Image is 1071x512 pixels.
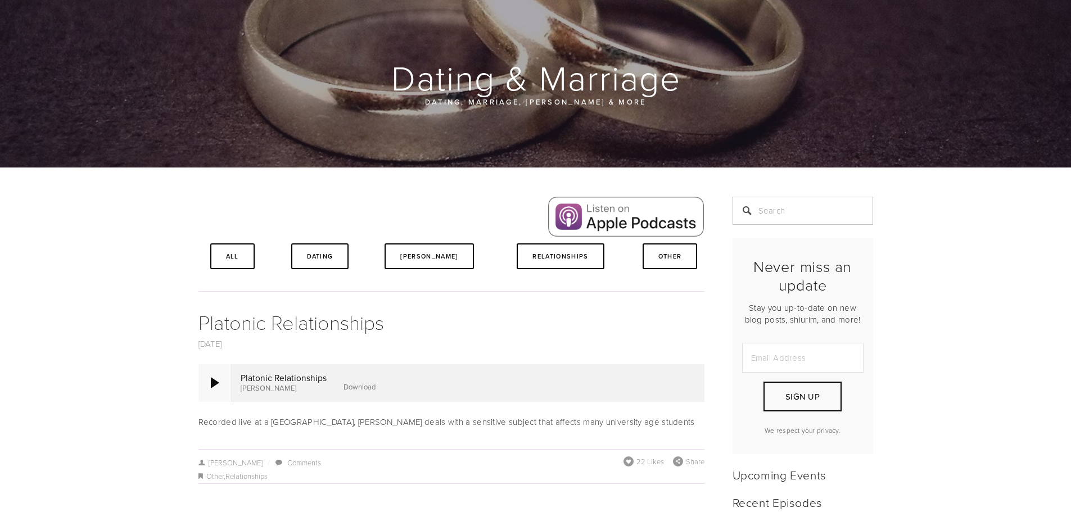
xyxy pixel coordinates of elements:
[385,243,473,269] a: [PERSON_NAME]
[673,456,704,466] div: Share
[198,308,384,336] a: Platonic Relationships
[291,243,349,269] a: Dating
[206,471,224,481] a: Other
[198,457,263,468] a: [PERSON_NAME]
[763,382,841,411] button: Sign Up
[225,471,268,481] a: Relationships
[198,470,704,483] div: ,
[733,197,873,225] input: Search
[742,302,864,325] p: Stay you up-to-date on new blog posts, shiurim, and more!
[210,243,255,269] a: All
[198,415,704,429] p: Recorded live at a [GEOGRAPHIC_DATA], [PERSON_NAME] deals with a sensitive subject that affects m...
[287,457,321,468] a: Comments
[266,96,806,108] p: Dating, Marriage, [PERSON_NAME] & More
[344,382,376,392] a: Download
[785,391,820,402] span: Sign Up
[643,243,698,269] a: Other
[198,338,222,350] a: [DATE]
[742,343,864,373] input: Email Address
[733,495,873,509] h2: Recent Episodes
[733,468,873,482] h2: Upcoming Events
[263,457,274,468] span: /
[517,243,604,269] a: Relationships
[198,60,874,96] h1: Dating & Marriage
[636,456,664,466] span: 22 Likes
[742,425,864,435] p: We respect your privacy.
[742,257,864,294] h2: Never miss an update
